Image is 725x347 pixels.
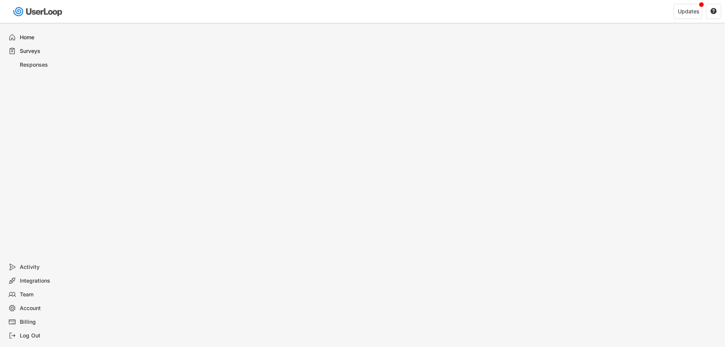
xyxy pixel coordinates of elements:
div: Integrations [20,277,70,285]
text:  [711,8,717,14]
div: Log Out [20,332,70,339]
div: Updates [678,9,699,14]
div: Responses [20,61,70,69]
img: userloop-logo-01.svg [11,4,65,19]
div: Team [20,291,70,298]
div: Account [20,305,70,312]
div: Home [20,34,70,41]
button:  [710,8,717,15]
div: Activity [20,264,70,271]
div: Surveys [20,48,70,55]
div: Billing [20,318,70,326]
